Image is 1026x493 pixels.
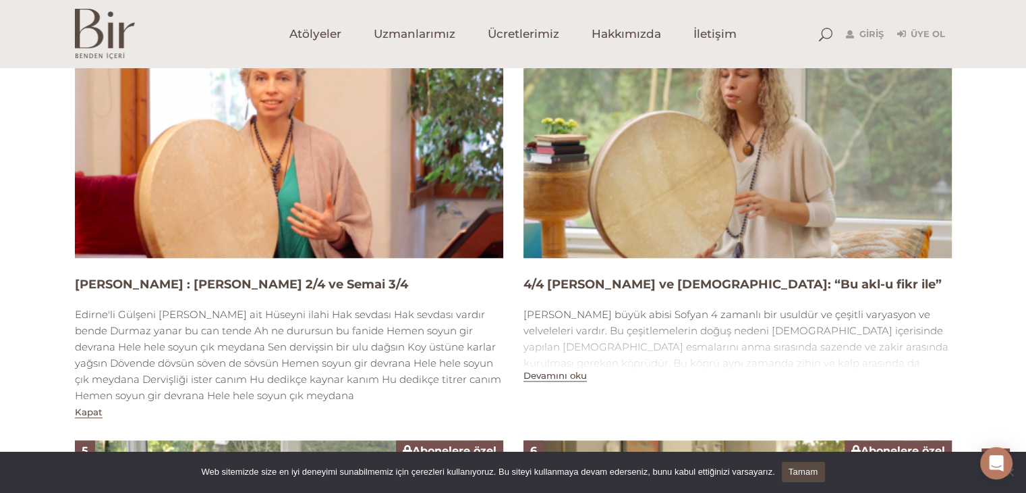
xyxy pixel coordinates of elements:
[851,444,945,457] span: Abonelere özel
[846,26,884,43] a: Giriş
[693,26,737,42] span: İletişim
[530,444,537,457] span: 6
[523,276,952,293] h4: 4/4 [PERSON_NAME] ve [DEMOGRAPHIC_DATA]: “Bu akl-u fikr ile”
[980,447,1013,479] div: Open Intercom Messenger
[374,26,455,42] span: Uzmanlarımız
[75,407,103,418] button: Kapat
[523,307,952,420] div: [PERSON_NAME] büyük abisi Sofyan 4 zamanlı bir usuldür ve çeşitli varyasyon ve velveleleri vardır...
[82,444,88,457] span: 5
[782,462,825,482] a: Tamam
[75,276,503,293] h4: [PERSON_NAME] : [PERSON_NAME] 2/4 ve Semai 3/4
[523,370,587,382] button: Devamını oku
[201,465,774,479] span: Web sitemizde size en iyi deneyimi sunabilmemiz için çerezleri kullanıyoruz. Bu siteyi kullanmaya...
[289,26,341,42] span: Atölyeler
[488,26,559,42] span: Ücretlerimiz
[75,307,503,404] div: Edirne'li Gülşeni [PERSON_NAME] ait Hüseyni ilahi Hak sevdası Hak sevdası vardır bende Durmaz yan...
[897,26,945,43] a: Üye Ol
[592,26,661,42] span: Hakkımızda
[403,444,496,457] span: Abonelere özel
